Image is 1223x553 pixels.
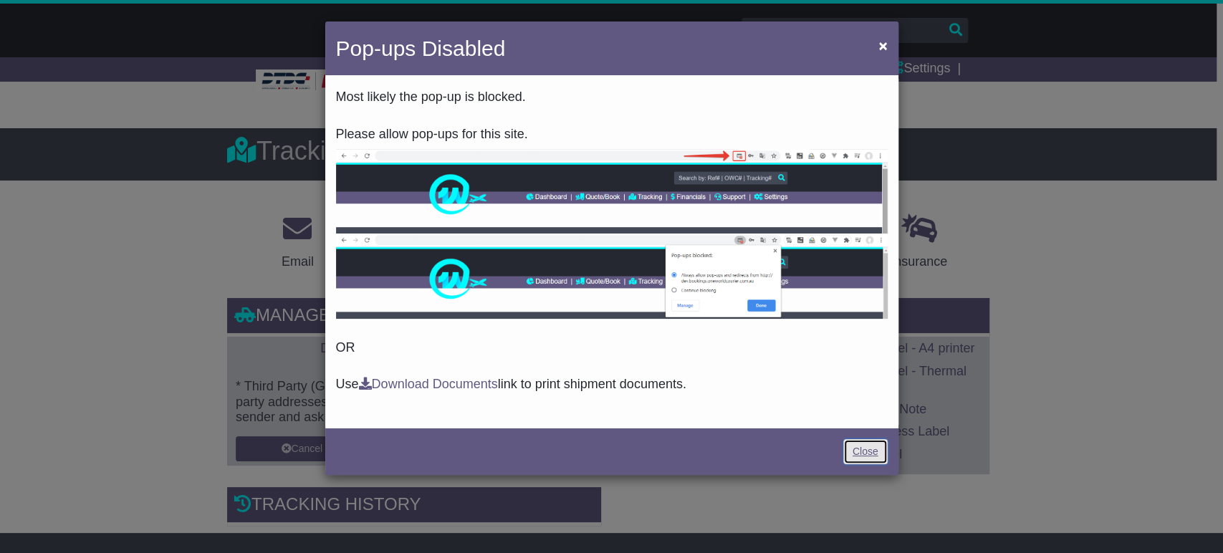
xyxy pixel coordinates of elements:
[336,149,888,234] img: allow-popup-1.png
[871,31,894,60] button: Close
[843,439,888,464] a: Close
[336,234,888,319] img: allow-popup-2.png
[336,377,888,393] p: Use link to print shipment documents.
[336,127,888,143] p: Please allow pop-ups for this site.
[336,32,506,64] h4: Pop-ups Disabled
[336,90,888,105] p: Most likely the pop-up is blocked.
[878,37,887,54] span: ×
[325,79,898,425] div: OR
[359,377,498,391] a: Download Documents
